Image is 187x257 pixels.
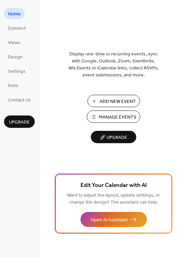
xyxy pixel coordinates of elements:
[4,37,24,48] a: Views
[87,110,140,123] button: Manage Events
[8,54,23,61] span: Design
[9,119,30,126] span: Upgrade
[4,22,30,33] a: Connect
[68,51,159,79] span: Display one-time or recurring events, sync with Google, Outlook, Zoom, Eventbrite, Wix Events or ...
[95,133,132,142] span: 🚀 Upgrade
[90,217,128,224] span: Open AI Assistant
[87,95,140,107] button: Add New Event
[4,65,29,76] a: Settings
[8,68,25,75] span: Settings
[8,11,21,18] span: Home
[80,181,147,190] span: Edit Your Calendar with AI
[4,80,22,91] a: Form
[80,212,147,227] button: Open AI Assistant
[4,8,25,19] a: Home
[8,82,18,89] span: Form
[91,131,136,143] button: 🚀 Upgrade
[4,94,35,105] a: Contact Us
[8,97,31,104] span: Contact Us
[8,39,20,46] span: Views
[4,115,35,128] button: Upgrade
[100,98,136,105] span: Add New Event
[8,25,26,32] span: Connect
[67,191,160,207] span: Want to adjust the layout, update settings, or change the design? The assistant can help.
[4,51,27,62] a: Design
[99,114,136,121] span: Manage Events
